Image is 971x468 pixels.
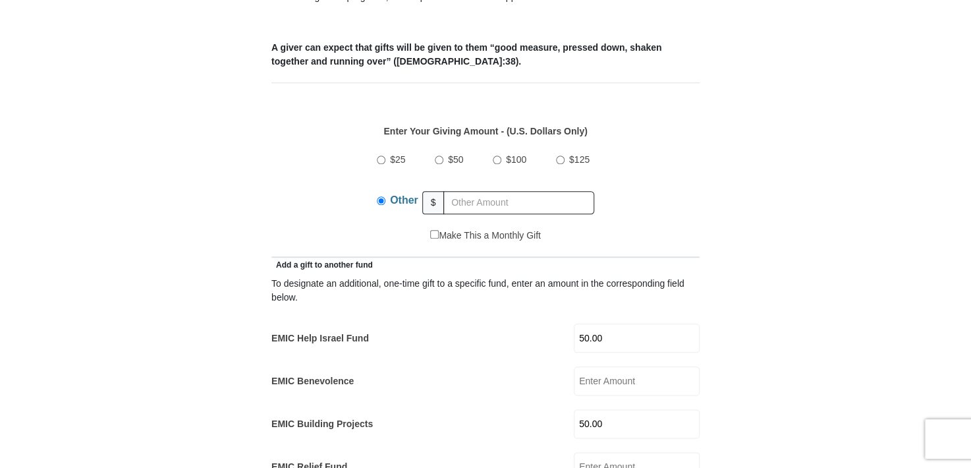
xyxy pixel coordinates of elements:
span: Add a gift to another fund [271,260,373,270]
input: Enter Amount [574,409,700,438]
label: Make This a Monthly Gift [430,229,541,243]
label: EMIC Help Israel Fund [271,332,369,345]
input: Make This a Monthly Gift [430,230,439,239]
strong: Enter Your Giving Amount - (U.S. Dollars Only) [383,126,587,136]
span: $100 [506,154,526,165]
input: Enter Amount [574,324,700,353]
input: Enter Amount [574,366,700,395]
span: $ [422,191,445,214]
span: $125 [569,154,590,165]
div: To designate an additional, one-time gift to a specific fund, enter an amount in the correspondin... [271,277,700,305]
label: EMIC Benevolence [271,374,354,388]
label: EMIC Building Projects [271,417,373,431]
span: $50 [448,154,463,165]
b: A giver can expect that gifts will be given to them “good measure, pressed down, shaken together ... [271,42,661,67]
input: Other Amount [443,191,594,214]
span: Other [390,194,418,206]
span: $25 [390,154,405,165]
